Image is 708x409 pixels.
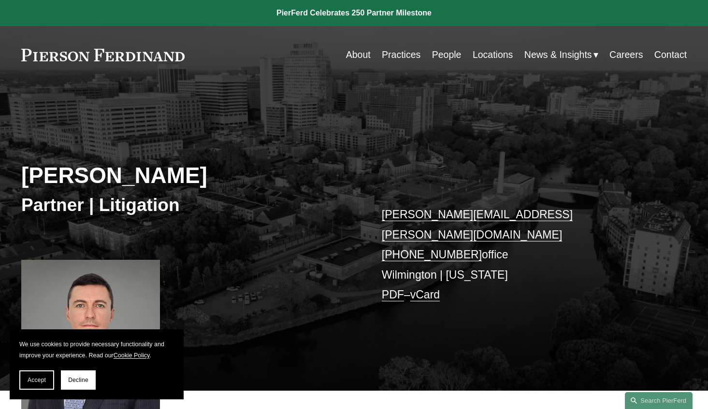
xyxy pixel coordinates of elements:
a: [PHONE_NUMBER] [382,248,482,261]
button: Decline [61,370,96,390]
p: office Wilmington | [US_STATE] – [382,205,659,305]
a: Cookie Policy [114,352,150,359]
a: folder dropdown [524,45,598,64]
a: Careers [609,45,643,64]
section: Cookie banner [10,329,184,399]
a: Contact [654,45,687,64]
a: Search this site [625,392,693,409]
a: People [432,45,462,64]
button: Accept [19,370,54,390]
a: Practices [382,45,420,64]
a: vCard [410,288,440,301]
a: About [346,45,371,64]
h3: Partner | Litigation [21,194,354,216]
span: Decline [68,377,88,383]
h2: [PERSON_NAME] [21,162,354,189]
p: We use cookies to provide necessary functionality and improve your experience. Read our . [19,339,174,361]
a: [PERSON_NAME][EMAIL_ADDRESS][PERSON_NAME][DOMAIN_NAME] [382,208,573,240]
a: PDF [382,288,404,301]
a: Locations [473,45,513,64]
span: News & Insights [524,46,592,63]
span: Accept [28,377,46,383]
